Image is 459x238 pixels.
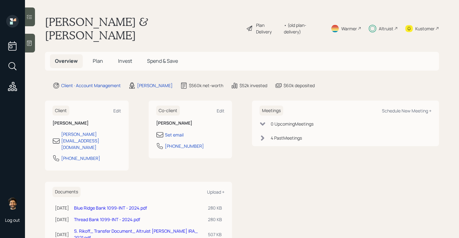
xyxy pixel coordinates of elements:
[239,82,267,89] div: $52k invested
[52,187,81,197] h6: Documents
[256,22,281,35] div: Plan Delivery
[189,82,223,89] div: $560k net-worth
[113,108,121,114] div: Edit
[55,216,69,223] div: [DATE]
[6,197,19,210] img: eric-schwartz-headshot.png
[259,106,283,116] h6: Meetings
[52,121,121,126] h6: [PERSON_NAME]
[271,121,313,127] div: 0 Upcoming Meeting s
[165,143,204,149] div: [PHONE_NUMBER]
[61,82,121,89] div: Client · Account Management
[208,231,222,238] div: 507 KB
[379,25,393,32] div: Altruist
[45,15,241,42] h1: [PERSON_NAME] & [PERSON_NAME]
[208,205,222,211] div: 280 KB
[284,22,323,35] div: • (old plan-delivery)
[165,131,184,138] div: Set email
[5,217,20,223] div: Log out
[74,216,140,222] a: Thread Bank 1099-INT - 2024.pdf
[156,121,225,126] h6: [PERSON_NAME]
[341,25,357,32] div: Warmer
[147,57,178,64] span: Spend & Save
[118,57,132,64] span: Invest
[137,82,173,89] div: [PERSON_NAME]
[52,106,69,116] h6: Client
[208,216,222,223] div: 280 KB
[217,108,225,114] div: Edit
[156,106,180,116] h6: Co-client
[284,82,315,89] div: $60k deposited
[55,57,78,64] span: Overview
[61,131,121,151] div: [PERSON_NAME][EMAIL_ADDRESS][DOMAIN_NAME]
[382,108,432,114] div: Schedule New Meeting +
[93,57,103,64] span: Plan
[55,205,69,211] div: [DATE]
[207,189,225,195] div: Upload +
[61,155,100,161] div: [PHONE_NUMBER]
[74,205,147,211] a: Blue Ridge Bank 1099-INT - 2024.pdf
[55,231,69,238] div: [DATE]
[271,135,302,141] div: 4 Past Meeting s
[415,25,435,32] div: Kustomer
